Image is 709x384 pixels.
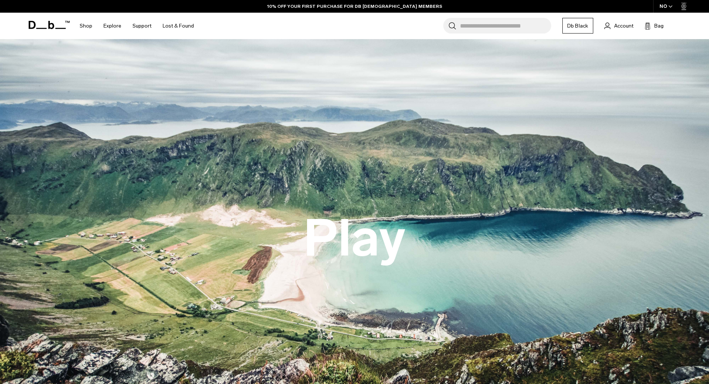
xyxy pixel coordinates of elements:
[74,13,199,39] nav: Main Navigation
[604,21,633,30] a: Account
[267,3,442,10] a: 10% OFF YOUR FIRST PURCHASE FOR DB [DEMOGRAPHIC_DATA] MEMBERS
[80,13,92,39] a: Shop
[614,22,633,30] span: Account
[132,13,151,39] a: Support
[562,18,593,34] a: Db Black
[163,13,194,39] a: Lost & Found
[103,13,121,39] a: Explore
[645,21,664,30] button: Bag
[303,210,406,267] button: Play
[654,22,664,30] span: Bag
